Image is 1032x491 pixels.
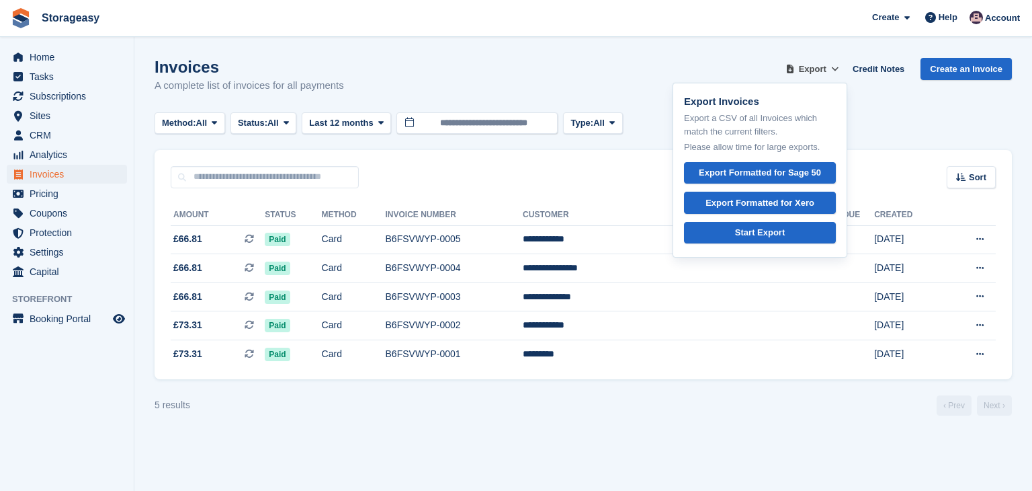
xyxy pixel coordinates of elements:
[7,243,127,262] a: menu
[7,126,127,145] a: menu
[30,145,110,164] span: Analytics
[30,67,110,86] span: Tasks
[874,254,944,283] td: [DATE]
[173,347,202,361] span: £73.31
[386,225,523,254] td: B6FSVWYP-0005
[386,204,523,226] th: Invoice Number
[30,243,110,262] span: Settings
[30,126,110,145] span: CRM
[11,8,31,28] img: stora-icon-8386f47178a22dfd0bd8f6a31ec36ba5ce8667c1dd55bd0f319d3a0aa187defe.svg
[563,112,622,135] button: Type: All
[847,58,910,80] a: Credit Notes
[920,58,1012,80] a: Create an Invoice
[155,112,225,135] button: Method: All
[874,340,944,369] td: [DATE]
[322,254,386,283] td: Card
[322,204,386,226] th: Method
[934,395,1015,416] nav: Page
[7,48,127,67] a: menu
[30,106,110,125] span: Sites
[7,223,127,242] a: menu
[7,309,127,328] a: menu
[155,78,344,93] p: A complete list of invoices for all payments
[872,11,899,24] span: Create
[309,116,373,130] span: Last 12 months
[111,311,127,327] a: Preview store
[799,63,826,76] span: Export
[265,204,321,226] th: Status
[322,225,386,254] td: Card
[265,291,290,304] span: Paid
[265,348,290,361] span: Paid
[874,204,944,226] th: Created
[173,232,202,246] span: £66.81
[265,319,290,332] span: Paid
[30,204,110,223] span: Coupons
[173,318,202,332] span: £73.31
[684,94,836,110] p: Export Invoices
[30,184,110,203] span: Pricing
[30,87,110,106] span: Subscriptions
[265,233,290,246] span: Paid
[7,184,127,203] a: menu
[7,262,127,281] a: menu
[155,58,344,76] h1: Invoices
[593,116,605,130] span: All
[843,204,874,226] th: Due
[7,106,127,125] a: menu
[874,225,944,254] td: [DATE]
[7,145,127,164] a: menu
[173,290,202,304] span: £66.81
[238,116,267,130] span: Status:
[939,11,957,24] span: Help
[322,340,386,369] td: Card
[386,340,523,369] td: B6FSVWYP-0001
[969,171,986,184] span: Sort
[7,204,127,223] a: menu
[322,282,386,311] td: Card
[36,7,105,29] a: Storageasy
[699,166,821,180] div: Export Formatted for Sage 50
[684,141,836,154] p: Please allow time for large exports.
[386,254,523,283] td: B6FSVWYP-0004
[570,116,593,130] span: Type:
[12,293,134,306] span: Storefront
[970,11,983,24] img: James Stewart
[30,262,110,281] span: Capital
[30,223,110,242] span: Protection
[783,58,842,80] button: Export
[162,116,196,130] span: Method:
[7,87,127,106] a: menu
[7,165,127,184] a: menu
[874,282,944,311] td: [DATE]
[267,116,279,130] span: All
[874,311,944,340] td: [DATE]
[230,112,296,135] button: Status: All
[937,395,972,416] a: Previous
[386,282,523,311] td: B6FSVWYP-0003
[985,11,1020,25] span: Account
[30,165,110,184] span: Invoices
[977,395,1012,416] a: Next
[684,162,836,184] a: Export Formatted for Sage 50
[322,311,386,340] td: Card
[735,226,785,239] div: Start Export
[684,192,836,214] a: Export Formatted for Xero
[30,309,110,328] span: Booking Portal
[705,196,814,210] div: Export Formatted for Xero
[155,398,190,412] div: 5 results
[265,262,290,275] span: Paid
[302,112,391,135] button: Last 12 months
[30,48,110,67] span: Home
[171,204,265,226] th: Amount
[684,112,836,138] p: Export a CSV of all Invoices which match the current filters.
[196,116,208,130] span: All
[684,222,836,244] a: Start Export
[523,204,843,226] th: Customer
[173,261,202,275] span: £66.81
[7,67,127,86] a: menu
[386,311,523,340] td: B6FSVWYP-0002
